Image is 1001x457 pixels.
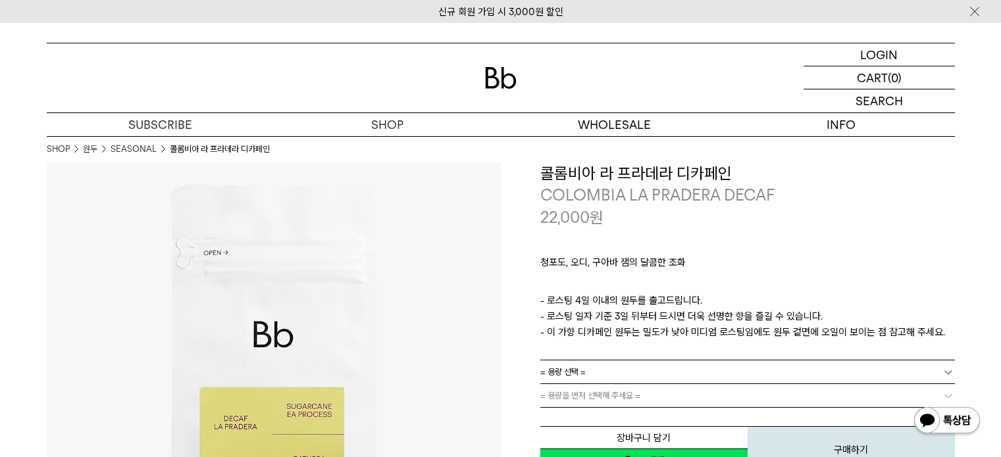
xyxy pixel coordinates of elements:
[274,113,501,136] a: SHOP
[438,6,563,18] a: 신규 회원 가입 시 3,000원 할인
[170,143,270,156] li: 콜롬비아 라 프라데라 디카페인
[913,406,981,437] img: 카카오톡 채널 1:1 채팅 버튼
[47,113,274,136] a: SUBSCRIBE
[540,360,586,383] span: = 용량 선택 =
[728,113,955,136] p: INFO
[540,254,955,277] p: 청포도, 오디, 구아바 잼의 달콤한 조화
[857,66,888,89] p: CART
[804,43,955,66] a: LOGIN
[540,277,955,293] p: ㅤ
[540,206,603,229] p: 22,000
[804,66,955,89] a: CART (0)
[540,384,640,407] span: = 용량을 먼저 선택해 주세요 =
[47,143,70,156] a: SHOP
[540,293,955,340] p: - 로스팅 4일 이내의 원두를 출고드립니다. - 로스팅 일자 기준 3일 뒤부터 드시면 더욱 선명한 향을 즐길 수 있습니다. - 이 가향 디카페인 원두는 밀도가 낮아 미디엄 로...
[590,208,603,227] span: 원
[540,184,955,206] p: COLOMBIA LA PRADERA DECAF
[860,43,898,66] p: LOGIN
[888,66,902,89] p: (0)
[856,89,903,112] p: SEARCH
[540,162,955,185] h3: 콜롬비아 라 프라데라 디카페인
[111,143,157,156] a: SEASONAL
[540,426,748,449] button: 장바구니 담기
[501,113,728,136] p: WHOLESALE
[83,143,97,156] a: 원두
[485,67,517,89] img: 로고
